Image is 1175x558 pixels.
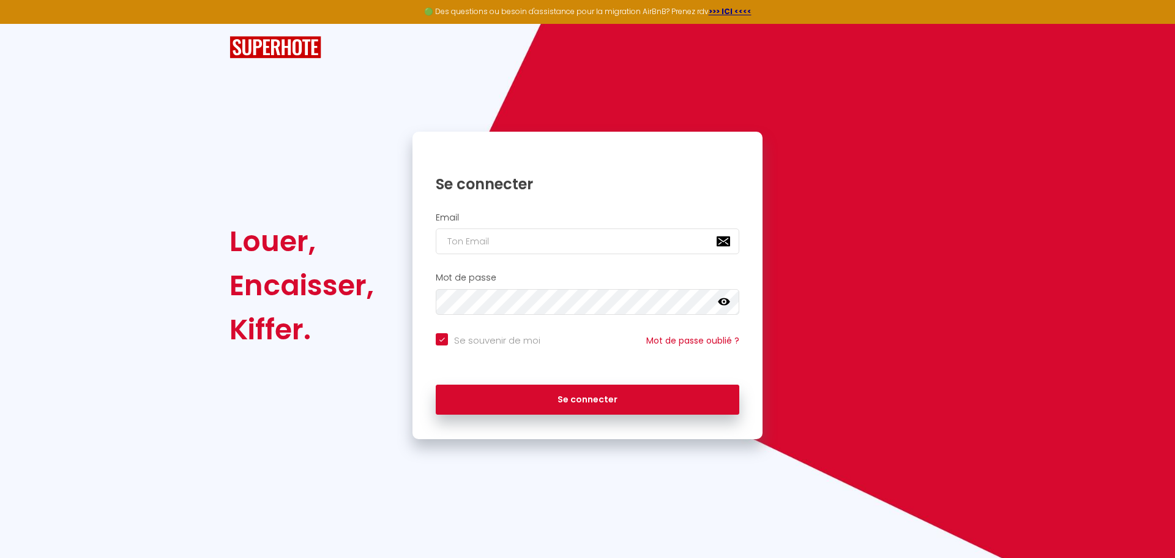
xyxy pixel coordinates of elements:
img: SuperHote logo [229,36,321,59]
div: Louer, [229,219,374,263]
div: Kiffer. [229,307,374,352]
h1: Se connecter [436,175,739,194]
div: Encaisser, [229,263,374,307]
a: >>> ICI <<<< [709,6,752,17]
a: Mot de passe oublié ? [646,334,739,347]
h2: Mot de passe [436,273,739,283]
button: Se connecter [436,385,739,415]
h2: Email [436,213,739,223]
input: Ton Email [436,228,739,254]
